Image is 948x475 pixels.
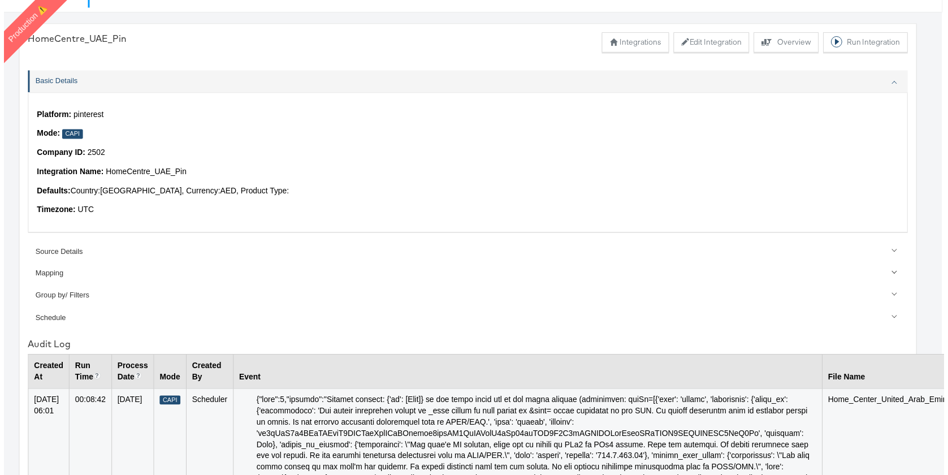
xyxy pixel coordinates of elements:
[109,357,151,392] th: Process Date
[24,265,912,287] a: Mapping
[184,357,231,392] th: Created By
[32,293,906,304] div: Group by/ Filters
[33,149,82,158] strong: Company ID:
[24,93,912,234] div: Basic Details
[151,357,184,392] th: Mode
[32,316,906,326] div: Schedule
[25,357,66,392] th: Created At
[33,111,68,120] strong: Platform:
[32,271,906,282] div: Mapping
[24,243,912,265] a: Source Details
[24,33,124,46] div: HomeCentre_UAE_Pin
[24,71,912,93] a: Basic Details
[756,33,822,53] button: Overview
[66,357,109,392] th: Run Time
[59,131,80,140] div: Capi
[33,149,903,160] p: 2502
[33,188,67,197] strong: Defaults:
[32,77,906,88] div: Basic Details
[33,130,57,139] strong: Mode:
[33,206,903,218] p: UTC
[32,249,906,260] div: Source Details
[33,187,903,198] p: Country: [GEOGRAPHIC_DATA] , Currency: AED , Product Type:
[24,287,912,309] a: Group by/ Filters
[33,207,72,216] strong: Timezone:
[603,33,671,53] button: Integrations
[24,341,912,354] div: Audit Log
[157,399,178,409] div: Capi
[33,110,903,122] p: pinterest
[24,309,912,331] a: Schedule
[676,33,752,53] button: Edit Integration
[33,168,903,179] p: HomeCentre_UAE_Pin
[33,169,101,178] strong: Integration Name:
[826,33,912,53] button: Run Integration
[231,357,825,392] th: Event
